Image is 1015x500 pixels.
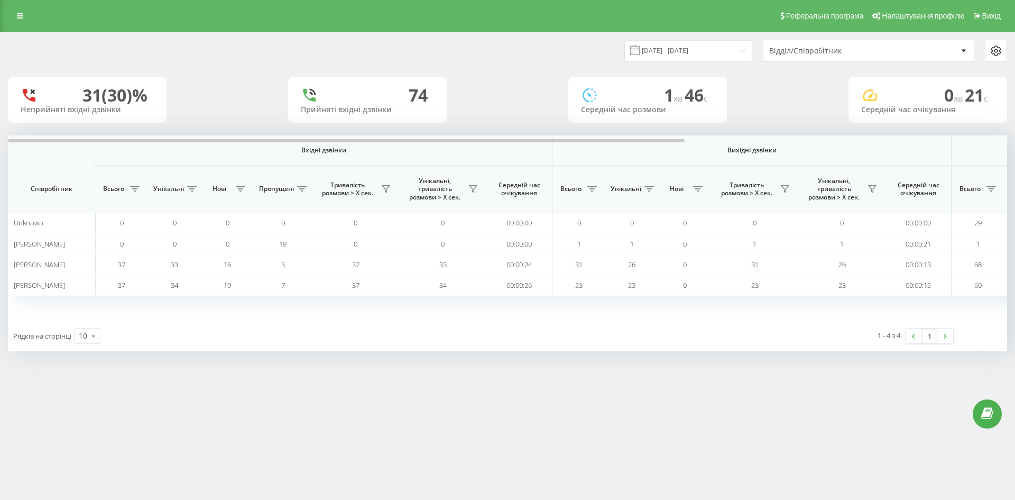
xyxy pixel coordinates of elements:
span: 1 [630,239,634,249]
div: Середній час очікування [861,105,994,114]
span: Пропущені [259,185,294,193]
span: 0 [226,218,229,228]
span: 0 [173,218,177,228]
span: Рядків на сторінці [13,331,71,341]
span: 16 [224,260,231,269]
td: 00:00:00 [486,233,552,254]
span: Унікальні [611,185,641,193]
span: 19 [224,280,231,290]
td: 00:00:24 [486,254,552,275]
div: Середній час розмови [581,105,714,114]
td: 00:00:00 [885,213,952,233]
span: 37 [118,260,125,269]
span: 19 [279,239,287,249]
span: 0 [226,239,229,249]
span: 68 [974,260,982,269]
td: 00:00:21 [885,233,952,254]
td: 00:00:12 [885,275,952,296]
span: хв [673,93,685,104]
span: 26 [838,260,846,269]
span: Середній час очікування [893,181,943,197]
span: Всього [957,185,983,193]
span: Реферальна програма [786,12,864,20]
span: Всього [558,185,584,193]
span: 37 [118,280,125,290]
span: [PERSON_NAME] [14,239,65,249]
span: 0 [120,218,124,228]
div: Прийняті вхідні дзвінки [301,105,434,114]
span: Тривалість розмови > Х сек. [317,181,378,197]
span: 31 [751,260,759,269]
span: 0 [630,218,634,228]
span: 0 [354,218,357,228]
div: 31 (30)% [82,85,147,105]
a: 1 [921,329,937,343]
span: 0 [683,260,687,269]
span: c [984,93,988,104]
span: 21 [965,84,988,106]
span: [PERSON_NAME] [14,260,65,269]
span: 5 [281,260,285,269]
span: 0 [840,218,844,228]
span: Нові [663,185,690,193]
span: 0 [441,239,445,249]
span: 46 [685,84,708,106]
span: 1 [577,239,581,249]
span: 0 [683,280,687,290]
span: c [704,93,708,104]
div: Неприйняті вхідні дзвінки [21,105,154,114]
span: 0 [683,218,687,228]
span: 60 [974,280,982,290]
span: Вихідні дзвінки [577,146,927,154]
span: 0 [944,84,965,106]
iframe: Intercom live chat [979,440,1004,466]
span: Унікальні, тривалість розмови > Х сек. [804,177,864,202]
span: Вхідні дзвінки [123,146,524,154]
span: 34 [171,280,178,290]
span: 34 [439,280,447,290]
span: [PERSON_NAME] [14,280,65,290]
span: 0 [683,239,687,249]
td: 00:00:26 [486,275,552,296]
span: 29 [974,218,982,228]
span: 37 [352,280,359,290]
span: Нові [206,185,233,193]
td: 00:00:00 [486,213,552,233]
div: Відділ/Співробітник [769,47,896,56]
span: 1 [976,239,980,249]
span: 0 [577,218,581,228]
span: 23 [751,280,759,290]
span: Вихід [982,12,1001,20]
span: 23 [838,280,846,290]
span: Співробітник [17,185,86,193]
span: 1 [753,239,756,249]
span: 33 [171,260,178,269]
span: 0 [753,218,756,228]
div: 1 - 4 з 4 [878,330,900,341]
div: 74 [409,85,428,105]
span: 0 [281,218,285,228]
span: 1 [840,239,844,249]
span: Всього [100,185,127,193]
span: Середній час очікування [494,181,544,197]
span: 0 [441,218,445,228]
span: хв [954,93,965,104]
span: 26 [628,260,635,269]
span: Тривалість розмови > Х сек. [716,181,777,197]
td: 00:00:13 [885,254,952,275]
span: 23 [628,280,635,290]
span: Унікальні [153,185,184,193]
span: 1 [664,84,685,106]
span: 31 [575,260,583,269]
span: 33 [439,260,447,269]
span: Unknown [14,218,43,228]
span: 0 [120,239,124,249]
span: 0 [173,239,177,249]
span: Налаштування профілю [882,12,964,20]
span: 37 [352,260,359,269]
span: Унікальні, тривалість розмови > Х сек. [404,177,465,202]
span: 0 [354,239,357,249]
span: 7 [281,280,285,290]
span: 23 [575,280,583,290]
div: 10 [79,331,87,341]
